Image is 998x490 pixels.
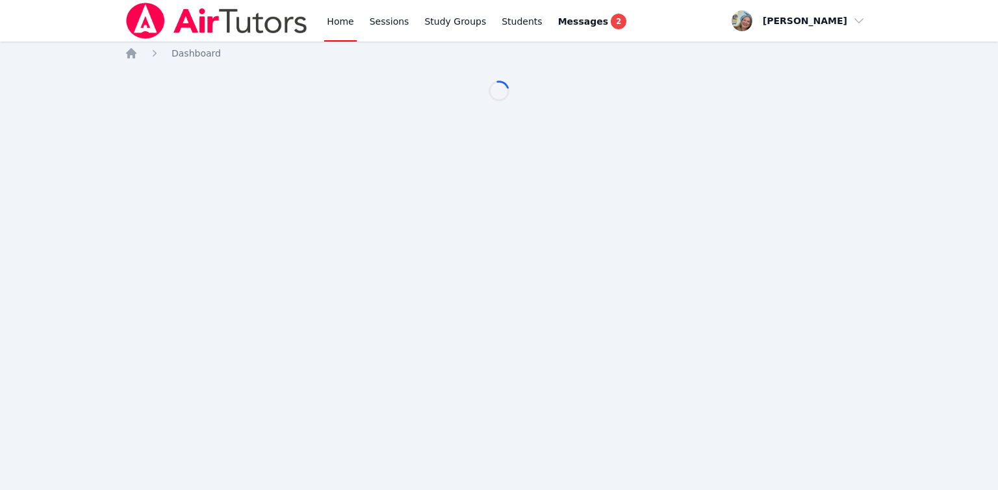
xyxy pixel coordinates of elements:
[125,47,873,60] nav: Breadcrumb
[172,48,221,58] span: Dashboard
[611,14,626,29] span: 2
[172,47,221,60] a: Dashboard
[125,3,309,39] img: Air Tutors
[558,15,608,28] span: Messages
